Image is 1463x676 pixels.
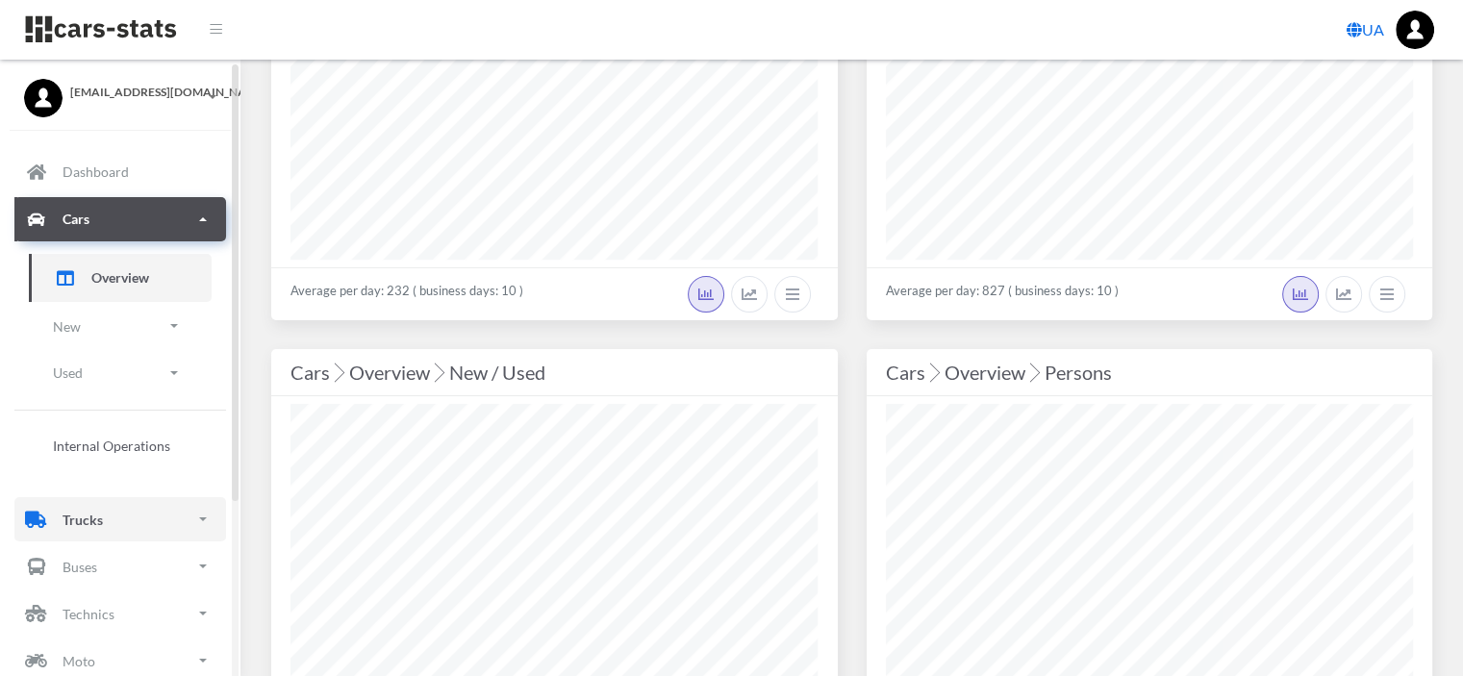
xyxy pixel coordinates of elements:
[29,305,212,348] a: New
[53,436,170,456] span: Internal Operations
[63,207,89,231] p: Cars
[53,314,81,338] p: New
[886,357,1414,388] div: Cars Overview Persons
[1339,11,1392,49] a: UA
[14,544,226,588] a: Buses
[24,79,216,101] a: [EMAIL_ADDRESS][DOMAIN_NAME]
[29,254,212,302] a: Overview
[70,84,216,101] span: [EMAIL_ADDRESS][DOMAIN_NAME]
[14,197,226,241] a: Cars
[63,555,97,579] p: Buses
[24,14,178,44] img: navbar brand
[63,602,114,626] p: Technics
[63,508,103,532] p: Trucks
[1396,11,1434,49] img: ...
[290,357,819,388] div: Cars Overview New / Used
[14,150,226,194] a: Dashboard
[29,426,212,465] a: Internal Operations
[271,267,838,320] div: Average per day: 232 ( business days: 10 )
[29,351,212,394] a: Used
[53,361,83,385] p: Used
[63,649,95,673] p: Moto
[91,267,149,288] span: Overview
[867,267,1433,320] div: Average per day: 827 ( business days: 10 )
[14,591,226,636] a: Technics
[63,160,129,184] p: Dashboard
[14,497,226,541] a: Trucks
